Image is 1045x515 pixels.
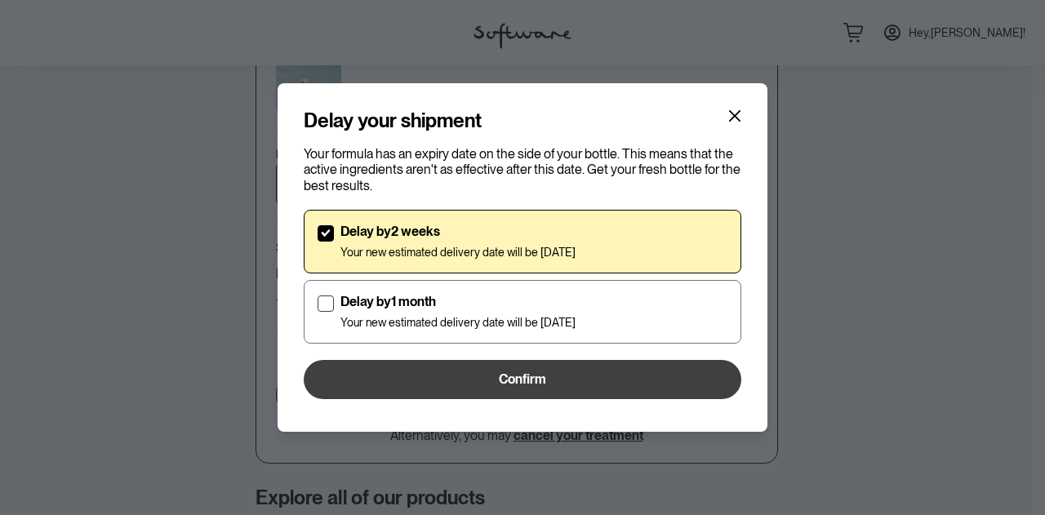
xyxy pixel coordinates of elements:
[340,316,576,330] p: Your new estimated delivery date will be [DATE]
[499,371,546,387] span: Confirm
[304,146,741,193] p: Your formula has an expiry date on the side of your bottle. This means that the active ingredient...
[340,246,576,260] p: Your new estimated delivery date will be [DATE]
[304,360,741,399] button: Confirm
[340,294,576,309] p: Delay by 1 month
[304,109,482,133] h4: Delay your shipment
[722,103,748,129] button: Close
[340,224,576,239] p: Delay by 2 weeks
